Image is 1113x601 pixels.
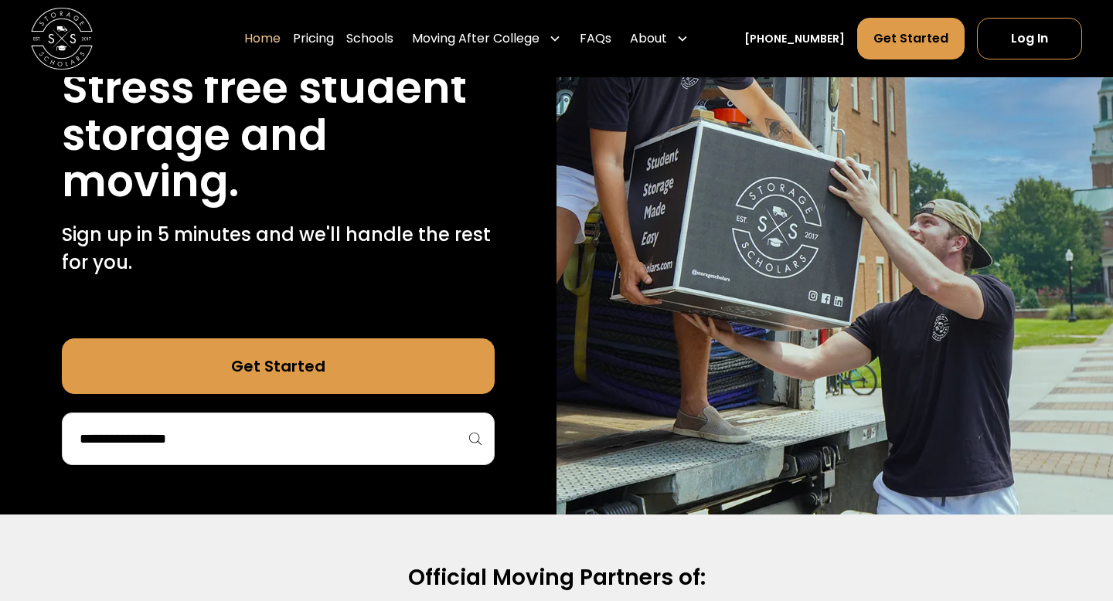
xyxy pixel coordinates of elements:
[62,338,495,394] a: Get Started
[31,8,93,70] a: home
[406,17,567,60] div: Moving After College
[977,18,1082,59] a: Log In
[62,564,1051,592] h2: Official Moving Partners of:
[62,221,495,277] p: Sign up in 5 minutes and we'll handle the rest for you.
[744,31,845,47] a: [PHONE_NUMBER]
[244,17,281,60] a: Home
[624,17,695,60] div: About
[412,29,539,48] div: Moving After College
[346,17,393,60] a: Schools
[580,17,611,60] a: FAQs
[293,17,334,60] a: Pricing
[630,29,667,48] div: About
[857,18,965,59] a: Get Started
[31,8,93,70] img: Storage Scholars main logo
[62,65,495,205] h1: Stress free student storage and moving.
